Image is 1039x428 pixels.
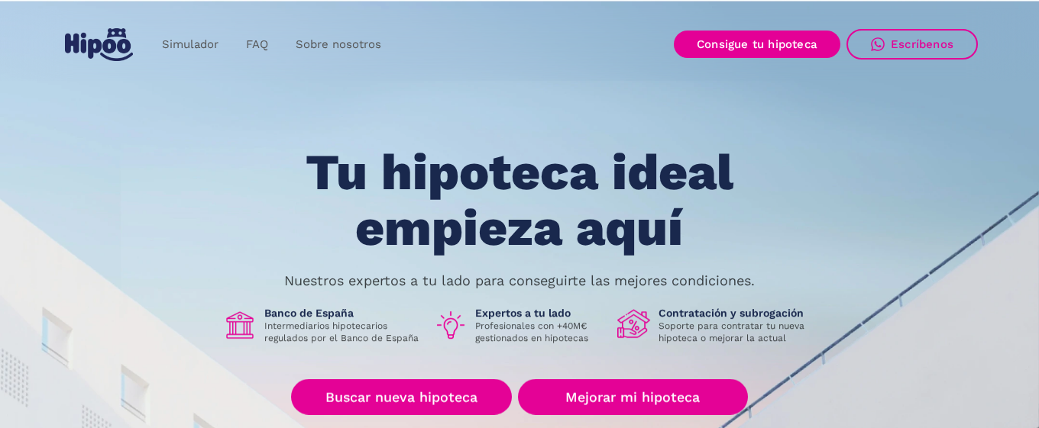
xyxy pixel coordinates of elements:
[891,37,953,51] div: Escríbenos
[846,29,978,60] a: Escríbenos
[291,379,512,415] a: Buscar nueva hipoteca
[148,30,232,60] a: Simulador
[230,145,809,256] h1: Tu hipoteca ideal empieza aquí
[284,275,755,287] p: Nuestros expertos a tu lado para conseguirte las mejores condiciones.
[674,31,840,58] a: Consigue tu hipoteca
[518,379,748,415] a: Mejorar mi hipoteca
[659,307,816,320] h1: Contratación y subrogación
[232,30,282,60] a: FAQ
[475,320,605,345] p: Profesionales con +40M€ gestionados en hipotecas
[264,307,422,320] h1: Banco de España
[282,30,395,60] a: Sobre nosotros
[61,22,136,67] a: home
[264,320,422,345] p: Intermediarios hipotecarios regulados por el Banco de España
[475,307,605,320] h1: Expertos a tu lado
[659,320,816,345] p: Soporte para contratar tu nueva hipoteca o mejorar la actual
